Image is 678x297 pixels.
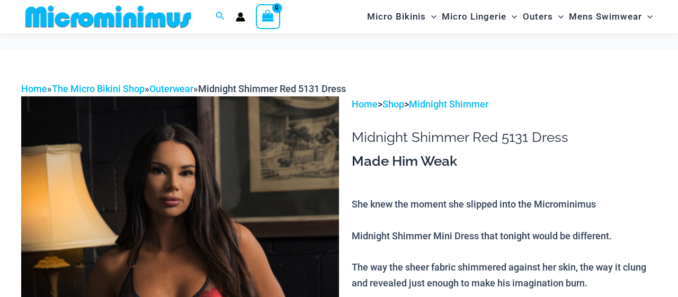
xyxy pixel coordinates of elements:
a: OutersMenu ToggleMenu Toggle [520,3,566,30]
span: Micro Lingerie [442,3,506,30]
a: Home [21,83,47,94]
a: Midnight Shimmer [409,98,488,110]
a: View Shopping Cart, empty [256,4,280,29]
a: Account icon link [236,12,245,22]
span: Micro Bikinis [367,3,426,30]
p: > > [352,96,657,112]
a: Micro LingerieMenu ToggleMenu Toggle [439,3,520,30]
a: Micro BikinisMenu ToggleMenu Toggle [364,3,439,30]
h1: Midnight Shimmer Red 5131 Dress [352,129,657,146]
span: Mens Swimwear [569,3,642,30]
h3: Made Him Weak [352,152,657,170]
a: Outerwear [149,83,193,94]
span: Menu Toggle [553,3,564,30]
span: Menu Toggle [506,3,517,30]
nav: Site Navigation [363,2,657,32]
span: Menu Toggle [426,3,436,30]
span: Outers [523,3,553,30]
span: Menu Toggle [642,3,653,30]
a: Shop [382,98,404,110]
a: The Micro Bikini Shop [52,83,145,94]
a: Home [352,98,378,110]
img: MM SHOP LOGO FLAT [21,5,195,29]
span: » » » [21,83,346,94]
a: Mens SwimwearMenu ToggleMenu Toggle [566,3,655,30]
span: Midnight Shimmer Red 5131 Dress [198,83,346,94]
a: Search icon link [216,10,225,23]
